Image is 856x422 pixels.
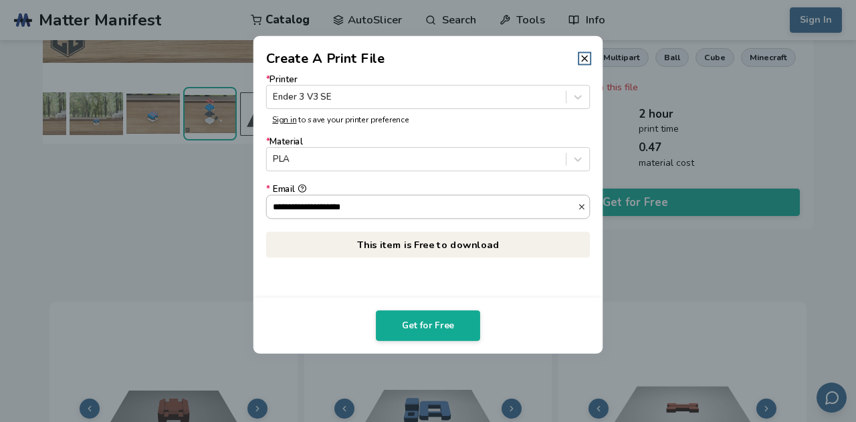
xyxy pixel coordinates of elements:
[273,154,276,165] input: *MaterialPLA
[266,231,591,257] p: This item is Free to download
[266,49,385,68] h2: Create A Print File
[376,310,480,341] button: Get for Free
[266,75,591,109] label: Printer
[298,185,306,193] button: *Email
[266,137,591,171] label: Material
[267,195,578,218] input: *Email
[266,185,591,195] div: Email
[577,202,589,211] button: *Email
[272,115,584,124] p: to save your printer preference
[272,114,296,125] a: Sign in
